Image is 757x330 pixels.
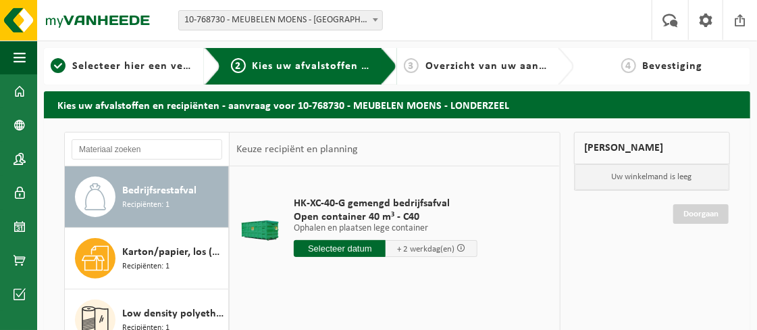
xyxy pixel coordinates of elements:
span: Low density polyethyleen (LDPE) folie, los, gekleurd [122,306,225,322]
span: 2 [231,58,246,73]
span: Overzicht van uw aanvraag [425,61,568,72]
span: Bedrijfsrestafval [122,183,197,199]
div: Keuze recipiënt en planning [230,133,365,166]
h2: Kies uw afvalstoffen en recipiënten - aanvraag voor 10-768730 - MEUBELEN MOENS - LONDERZEEL [44,91,750,118]
span: Selecteer hier een vestiging [72,61,218,72]
span: 10-768730 - MEUBELEN MOENS - LONDERZEEL [179,11,382,30]
span: + 2 werkdag(en) [397,245,454,254]
span: Bevestiging [643,61,703,72]
span: Karton/papier, los (bedrijven) [122,244,225,260]
a: 1Selecteer hier een vestiging [51,58,194,74]
p: Ophalen en plaatsen lege container [294,224,477,233]
span: Recipiënten: 1 [122,199,169,212]
span: HK-XC-40-G gemengd bedrijfsafval [294,197,477,210]
a: Doorgaan [673,204,729,224]
span: 1 [51,58,66,73]
div: [PERSON_NAME] [574,132,731,164]
span: Kies uw afvalstoffen en recipiënten [253,61,438,72]
span: Recipiënten: 1 [122,260,169,273]
input: Materiaal zoeken [72,139,222,160]
span: 10-768730 - MEUBELEN MOENS - LONDERZEEL [178,10,383,30]
button: Karton/papier, los (bedrijven) Recipiënten: 1 [65,228,229,289]
span: 4 [621,58,636,73]
span: 3 [404,58,419,73]
p: Uw winkelmand is leeg [575,164,730,190]
span: Open container 40 m³ - C40 [294,210,477,224]
button: Bedrijfsrestafval Recipiënten: 1 [65,166,229,228]
input: Selecteer datum [294,240,386,257]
